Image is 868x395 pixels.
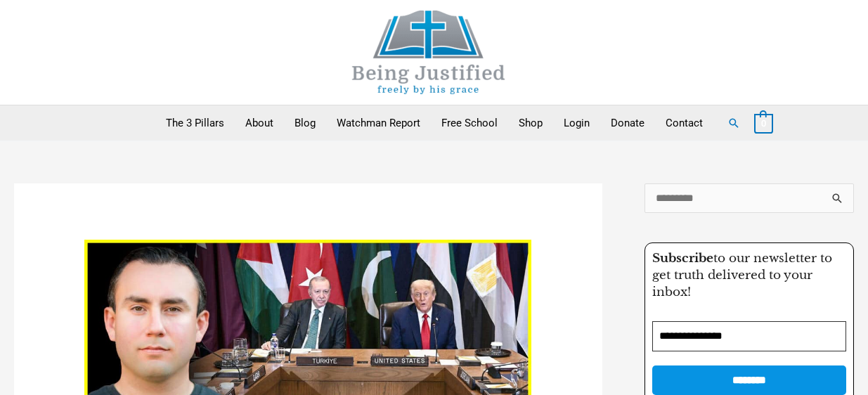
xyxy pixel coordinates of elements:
span: 0 [761,118,766,129]
img: Being Justified [323,11,534,94]
a: Donate [600,105,655,141]
a: Login [553,105,600,141]
a: View Shopping Cart, empty [754,117,773,129]
a: The 3 Pillars [155,105,235,141]
a: About [235,105,284,141]
a: Watchman Report [326,105,431,141]
a: Search button [727,117,740,129]
a: Contact [655,105,713,141]
input: Email Address * [652,321,847,351]
span: to our newsletter to get truth delivered to your inbox! [652,251,832,299]
a: Shop [508,105,553,141]
nav: Primary Site Navigation [155,105,713,141]
a: Free School [431,105,508,141]
a: Blog [284,105,326,141]
strong: Subscribe [652,251,713,266]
